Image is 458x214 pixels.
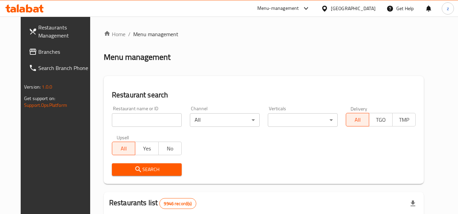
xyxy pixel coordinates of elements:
div: Export file [405,195,421,212]
nav: breadcrumb [104,30,424,38]
span: Restaurants Management [38,23,92,40]
div: All [190,113,260,127]
button: No [158,142,182,155]
li: / [128,30,131,38]
button: TMP [392,113,416,126]
span: Yes [138,144,156,153]
div: Total records count [159,198,196,209]
span: Get support on: [24,94,55,103]
span: TGO [372,115,390,125]
div: ​ [268,113,338,127]
span: No [161,144,179,153]
a: Search Branch Phone [23,60,97,76]
span: Branches [38,48,92,56]
span: TMP [395,115,413,125]
button: All [346,113,369,126]
span: Version: [24,82,41,91]
a: Restaurants Management [23,19,97,44]
span: 1.0.0 [42,82,52,91]
h2: Menu management [104,52,171,63]
div: Menu-management [257,4,299,13]
span: Menu management [133,30,178,38]
div: [GEOGRAPHIC_DATA] [331,5,376,12]
button: TGO [369,113,392,126]
button: All [112,142,135,155]
button: Yes [135,142,158,155]
span: Search [117,165,176,174]
a: Branches [23,44,97,60]
label: Delivery [351,106,367,111]
h2: Restaurant search [112,90,416,100]
span: z [447,5,449,12]
span: Search Branch Phone [38,64,92,72]
input: Search for restaurant name or ID.. [112,113,182,127]
button: Search [112,163,182,176]
a: Support.OpsPlatform [24,101,67,110]
span: All [349,115,366,125]
label: Upsell [117,135,129,140]
span: All [115,144,133,153]
h2: Restaurants list [109,198,196,209]
span: 9946 record(s) [160,200,196,207]
a: Home [104,30,125,38]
